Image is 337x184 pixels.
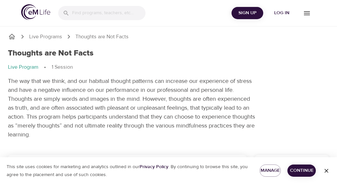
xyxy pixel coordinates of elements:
button: Sign Up [232,7,263,19]
p: The way that we think, and our habitual thought patterns can increase our experience of stress an... [8,77,256,139]
span: Sign Up [234,9,261,17]
a: Live Programs [29,33,62,41]
button: Continue [287,165,316,177]
input: Find programs, teachers, etc... [72,6,146,20]
button: menu [298,4,316,22]
p: 1 Session [52,63,73,71]
h1: Thoughts are Not Facts [8,49,94,58]
a: Privacy Policy [140,164,168,170]
span: Continue [293,166,311,175]
nav: breadcrumb [8,63,329,71]
p: Live Program [8,63,38,71]
button: Manage [260,165,281,177]
p: Thoughts are Not Facts [75,33,129,41]
nav: breadcrumb [8,33,329,41]
button: Log in [266,7,298,19]
span: Log in [269,9,295,17]
span: Manage [265,166,275,175]
img: logo [21,4,50,20]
